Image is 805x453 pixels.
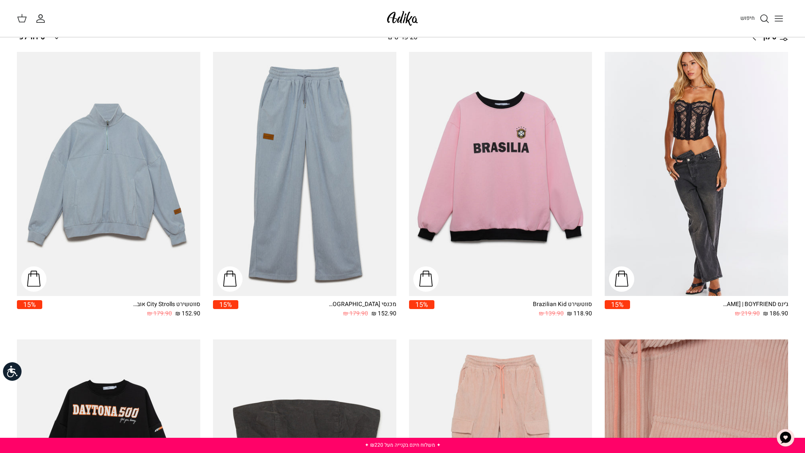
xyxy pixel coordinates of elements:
a: מכנסי [GEOGRAPHIC_DATA] 152.90 ₪ 179.90 ₪ [238,300,396,318]
span: 15% [17,300,42,309]
button: צ'אט [773,425,798,450]
span: 186.90 ₪ [763,309,788,318]
a: החשבון שלי [35,14,49,24]
a: ג׳ינס All Or Nothing קריס-קרוס | BOYFRIEND [605,52,788,296]
span: 152.90 ₪ [371,309,396,318]
a: סווטשירט City Strolls אוברסייז [17,52,200,296]
button: Toggle menu [770,9,788,28]
a: מכנסי טרנינג City strolls [213,52,396,296]
a: סווטשירט Brazilian Kid 118.90 ₪ 139.90 ₪ [434,300,592,318]
span: חיפוש [740,14,755,22]
div: סווטשירט City Strolls אוברסייז [133,300,200,309]
span: 118.90 ₪ [567,309,592,318]
div: מכנסי [GEOGRAPHIC_DATA] [329,300,396,309]
span: 179.90 ₪ [343,309,368,318]
span: 15% [213,300,238,309]
span: 15% [605,300,630,309]
a: סווטשירט Brazilian Kid [409,52,592,296]
span: סידור לפי [17,32,45,42]
div: ג׳ינס All Or Nothing [PERSON_NAME] | BOYFRIEND [720,300,788,309]
span: 139.90 ₪ [539,309,564,318]
img: Adika IL [385,8,420,28]
span: 15% [409,300,434,309]
a: ✦ משלוח חינם בקנייה מעל ₪220 ✦ [365,441,441,449]
span: 152.90 ₪ [175,309,200,318]
a: ג׳ינס All Or Nothing [PERSON_NAME] | BOYFRIEND 186.90 ₪ 219.90 ₪ [630,300,788,318]
a: 15% [213,300,238,318]
span: 179.90 ₪ [147,309,172,318]
a: 15% [605,300,630,318]
span: 219.90 ₪ [735,309,760,318]
a: 15% [17,300,42,318]
a: סווטשירט City Strolls אוברסייז 152.90 ₪ 179.90 ₪ [42,300,200,318]
a: 15% [409,300,434,318]
div: סווטשירט Brazilian Kid [524,300,592,309]
a: חיפוש [740,14,770,24]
